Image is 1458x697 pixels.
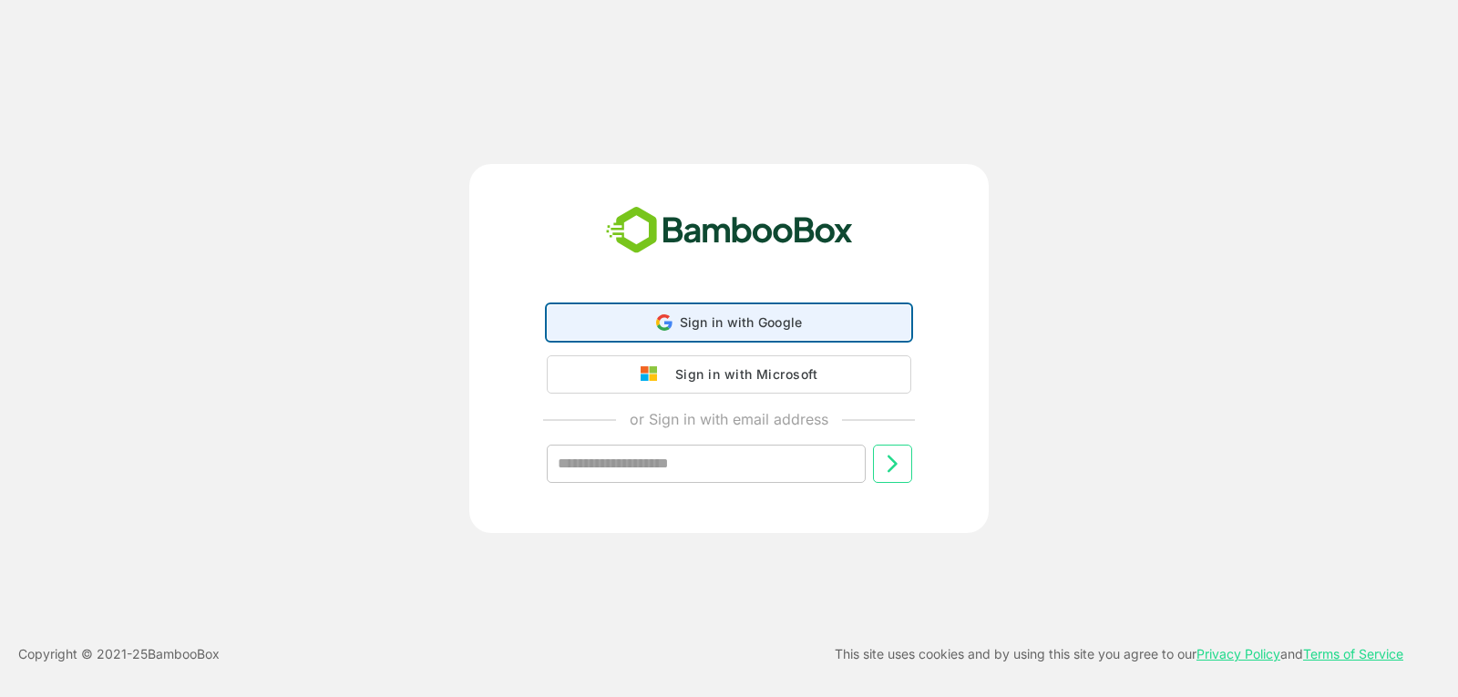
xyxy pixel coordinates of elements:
[596,200,863,261] img: bamboobox
[835,643,1403,665] p: This site uses cookies and by using this site you agree to our and
[18,643,220,665] p: Copyright © 2021- 25 BambooBox
[666,363,817,386] div: Sign in with Microsoft
[1303,646,1403,661] a: Terms of Service
[547,355,911,394] button: Sign in with Microsoft
[680,314,803,330] span: Sign in with Google
[547,304,911,341] div: Sign in with Google
[641,366,666,383] img: google
[1196,646,1280,661] a: Privacy Policy
[630,408,828,430] p: or Sign in with email address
